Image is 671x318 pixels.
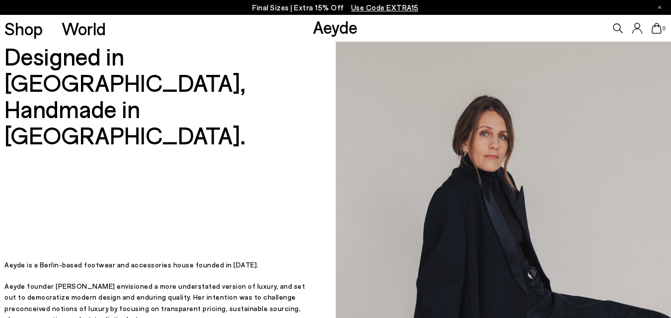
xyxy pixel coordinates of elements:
a: World [62,20,106,37]
a: 0 [652,23,662,34]
p: Final Sizes | Extra 15% Off [252,1,419,14]
span: 0 [662,26,667,31]
a: Shop [4,20,43,37]
span: Navigate to /collections/ss25-final-sizes [351,3,419,12]
p: Aeyde is a Berlin-based footwear and accessories house founded in [DATE]. [4,259,315,270]
a: Aeyde [313,16,358,37]
h2: Designed in [GEOGRAPHIC_DATA], Handmade in [GEOGRAPHIC_DATA]. [4,43,315,148]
